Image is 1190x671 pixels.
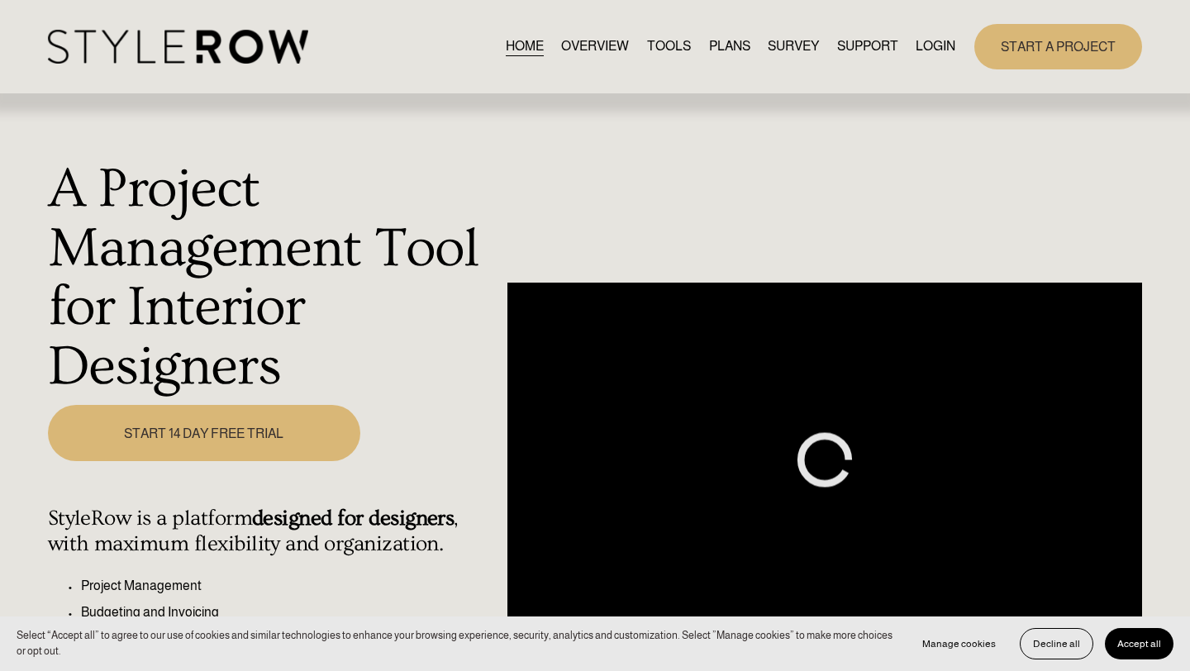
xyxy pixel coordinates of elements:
[17,628,893,659] p: Select “Accept all” to agree to our use of cookies and similar technologies to enhance your brows...
[709,36,750,58] a: PLANS
[1020,628,1093,659] button: Decline all
[1033,638,1080,650] span: Decline all
[48,30,308,64] img: StyleRow
[837,36,898,58] a: folder dropdown
[1117,638,1161,650] span: Accept all
[647,36,691,58] a: TOOLS
[974,24,1142,69] a: START A PROJECT
[81,602,499,622] p: Budgeting and Invoicing
[561,36,629,58] a: OVERVIEW
[48,159,499,397] h1: A Project Management Tool for Interior Designers
[910,628,1008,659] button: Manage cookies
[506,36,544,58] a: HOME
[48,506,499,557] h4: StyleRow is a platform , with maximum flexibility and organization.
[1105,628,1173,659] button: Accept all
[916,36,955,58] a: LOGIN
[922,638,996,650] span: Manage cookies
[48,405,361,461] a: START 14 DAY FREE TRIAL
[768,36,819,58] a: SURVEY
[252,506,454,531] strong: designed for designers
[837,36,898,56] span: SUPPORT
[81,576,499,596] p: Project Management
